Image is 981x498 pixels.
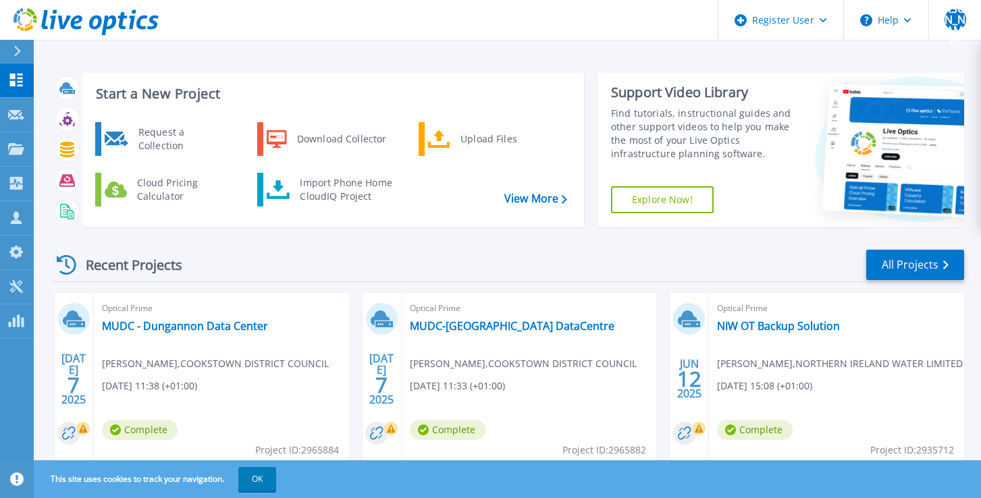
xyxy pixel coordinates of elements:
[255,443,339,458] span: Project ID: 2965884
[419,122,557,156] a: Upload Files
[410,301,649,316] span: Optical Prime
[290,126,392,153] div: Download Collector
[717,420,793,440] span: Complete
[37,467,276,491] span: This site uses cookies to track your navigation.
[102,301,341,316] span: Optical Prime
[68,379,80,391] span: 7
[102,319,268,333] a: MUDC - Dungannon Data Center
[410,379,505,393] span: [DATE] 11:33 (+01:00)
[257,122,396,156] a: Download Collector
[293,176,398,203] div: Import Phone Home CloudIQ Project
[677,354,702,404] div: JUN 2025
[102,356,329,371] span: [PERSON_NAME] , COOKSTOWN DISTRICT COUNCIL
[410,356,637,371] span: [PERSON_NAME] , COOKSTOWN DISTRICT COUNCIL
[61,354,86,404] div: [DATE] 2025
[717,356,963,371] span: [PERSON_NAME] , NORTHERN IRELAND WATER LIMITED
[717,301,956,316] span: Optical Prime
[454,126,554,153] div: Upload Files
[132,126,230,153] div: Request a Collection
[562,443,646,458] span: Project ID: 2965882
[130,176,230,203] div: Cloud Pricing Calculator
[677,373,701,385] span: 12
[410,319,614,333] a: MUDC-[GEOGRAPHIC_DATA] DataCentre
[375,379,388,391] span: 7
[611,84,795,101] div: Support Video Library
[866,250,964,280] a: All Projects
[369,354,394,404] div: [DATE] 2025
[52,248,201,281] div: Recent Projects
[96,86,566,101] h3: Start a New Project
[102,379,197,393] span: [DATE] 11:38 (+01:00)
[410,420,485,440] span: Complete
[611,107,795,161] div: Find tutorials, instructional guides and other support videos to help you make the most of your L...
[870,443,954,458] span: Project ID: 2935712
[95,173,234,206] a: Cloud Pricing Calculator
[238,467,276,491] button: OK
[504,192,567,205] a: View More
[95,122,234,156] a: Request a Collection
[717,319,840,333] a: NIW OT Backup Solution
[102,420,178,440] span: Complete
[717,379,812,393] span: [DATE] 15:08 (+01:00)
[611,186,714,213] a: Explore Now!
